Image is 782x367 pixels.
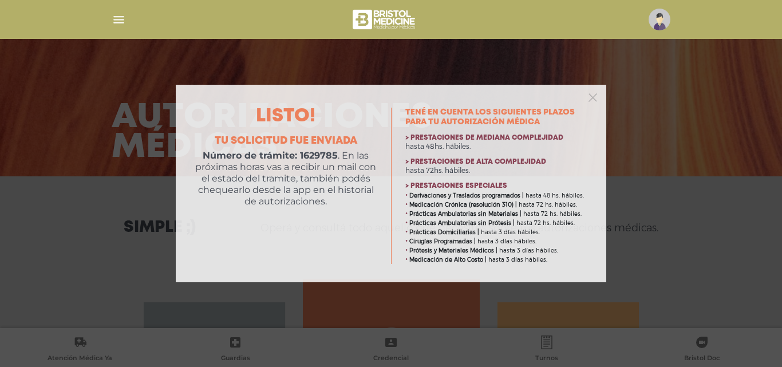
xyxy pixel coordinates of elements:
p: . En las próximas horas vas a recibir un mail con el estado del tramite, también podés chequearlo... [194,150,377,207]
p: hasta 72hs. hábiles. [405,166,588,175]
span: hasta 3 días hábiles. [481,228,540,236]
h4: > Prestaciones de alta complejidad [405,158,588,166]
span: hasta 3 días hábiles. [488,256,547,263]
b: Cirugías Programadas | [409,238,476,245]
span: hasta 72 hs. hábiles. [523,210,582,218]
b: Medicación de Alto Costo | [409,256,487,263]
h2: Listo! [194,108,377,126]
p: hasta 48hs. hábiles. [405,142,588,151]
b: Prácticas Domiciliarias | [409,228,479,236]
h4: > Prestaciones de mediana complejidad [405,134,588,142]
span: hasta 3 días hábiles. [477,238,536,245]
b: Prácticas Ambulatorias sin Materiales | [409,210,522,218]
b: Prácticas Ambulatorias sin Prótesis | [409,219,515,227]
h3: Tené en cuenta los siguientes plazos para tu autorización médica [405,108,588,127]
h4: Tu solicitud fue enviada [194,135,377,148]
h4: > Prestaciones especiales [405,182,588,190]
span: hasta 72 hs. hábiles. [516,219,575,227]
span: hasta 72 hs. hábiles. [519,201,577,208]
b: Medicación Crónica (resolución 310) | [409,201,517,208]
span: hasta 3 días hábiles. [499,247,558,254]
b: Prótesis y Materiales Médicos | [409,247,497,254]
b: Número de trámite: 1629785 [203,150,338,161]
span: hasta 48 hs. hábiles. [526,192,584,199]
b: Derivaciones y Traslados programados | [409,192,524,199]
